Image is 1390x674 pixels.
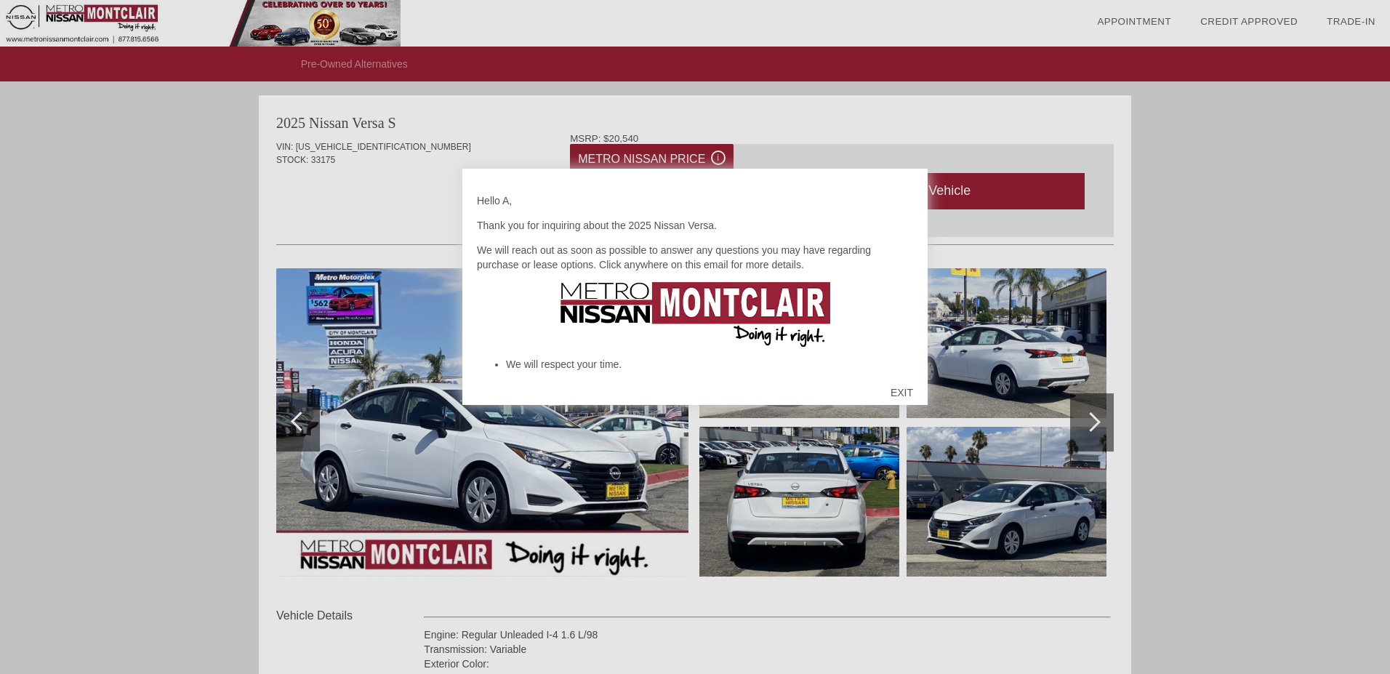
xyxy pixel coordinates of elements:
a: Appointment [1097,16,1171,27]
a: Credit Approved [1200,16,1298,27]
a: Trade-In [1327,16,1375,27]
p: We will reach out as soon as possible to answer any questions you may have regarding purchase or ... [477,243,913,272]
li: We will respect your time. [506,357,913,372]
div: EXIT [876,371,928,414]
li: We will market our products and services honestly. [506,372,913,386]
p: Hello A, [477,193,913,208]
p: Thank you for inquiring about the 2025 Nissan Versa. [477,218,913,233]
